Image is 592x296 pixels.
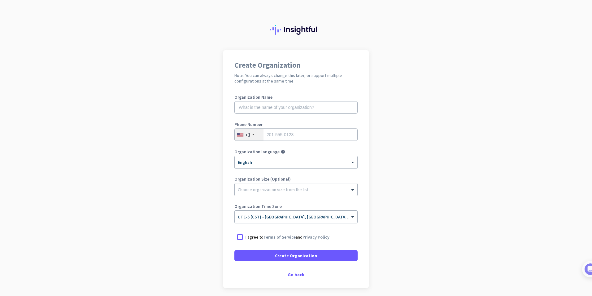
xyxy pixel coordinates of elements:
[275,253,317,259] span: Create Organization
[234,204,358,209] label: Organization Time Zone
[234,61,358,69] h1: Create Organization
[303,234,329,240] a: Privacy Policy
[270,25,322,35] img: Insightful
[245,132,250,138] div: +1
[234,250,358,261] button: Create Organization
[234,73,358,84] h2: Note: You can always change this later, or support multiple configurations at the same time
[281,150,285,154] i: help
[263,234,296,240] a: Terms of Service
[234,101,358,114] input: What is the name of your organization?
[246,234,329,240] p: I agree to and
[234,122,358,127] label: Phone Number
[234,272,358,277] div: Go back
[234,128,358,141] input: 201-555-0123
[234,177,358,181] label: Organization Size (Optional)
[234,150,280,154] label: Organization language
[234,95,358,99] label: Organization Name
